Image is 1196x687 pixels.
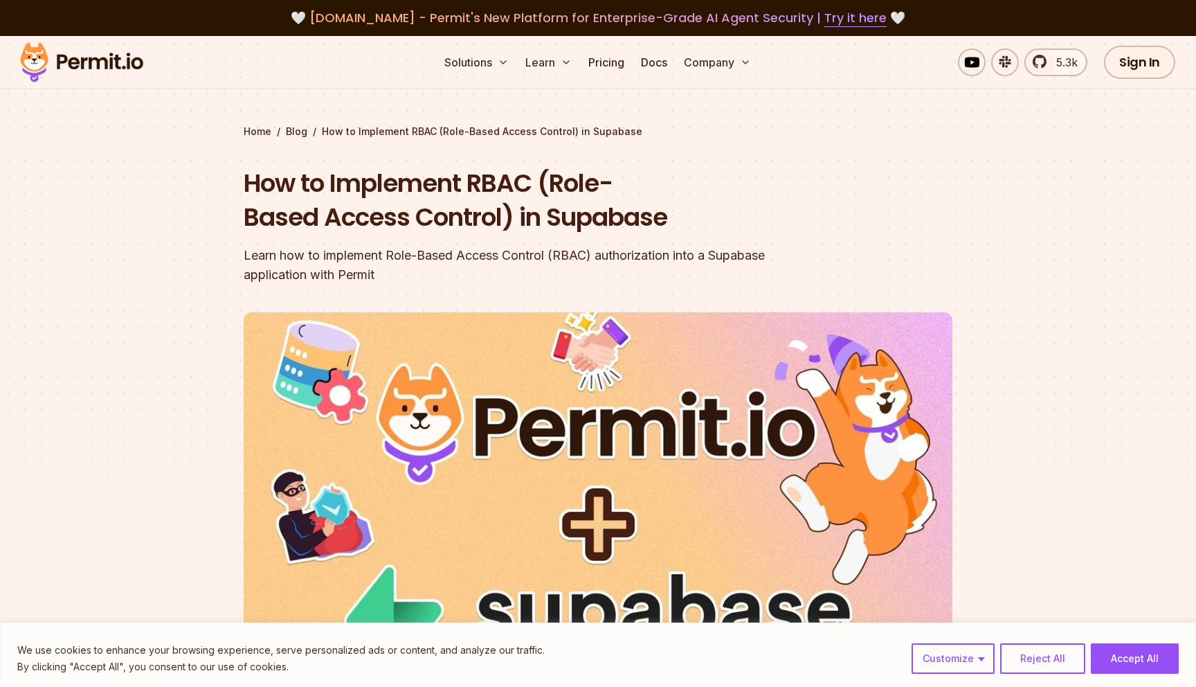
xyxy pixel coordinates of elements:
button: Solutions [439,48,514,76]
button: Accept All [1091,643,1179,674]
p: By clicking "Accept All", you consent to our use of cookies. [17,659,545,675]
a: Pricing [583,48,630,76]
p: We use cookies to enhance your browsing experience, serve personalized ads or content, and analyz... [17,642,545,659]
div: 🤍 🤍 [33,8,1163,28]
div: Learn how to implement Role-Based Access Control (RBAC) authorization into a Supabase application... [244,246,775,285]
a: Docs [635,48,673,76]
a: Try it here [824,9,887,27]
a: Blog [286,125,307,139]
span: 5.3k [1048,54,1078,71]
a: 5.3k [1024,48,1087,76]
button: Learn [520,48,577,76]
a: Home [244,125,271,139]
img: Permit logo [14,39,149,86]
button: Customize [912,643,995,674]
button: Company [678,48,756,76]
h1: How to Implement RBAC (Role-Based Access Control) in Supabase [244,166,775,235]
a: Sign In [1104,46,1175,79]
button: Reject All [1000,643,1085,674]
div: / / [244,125,952,139]
span: [DOMAIN_NAME] - Permit's New Platform for Enterprise-Grade AI Agent Security | [309,9,887,26]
